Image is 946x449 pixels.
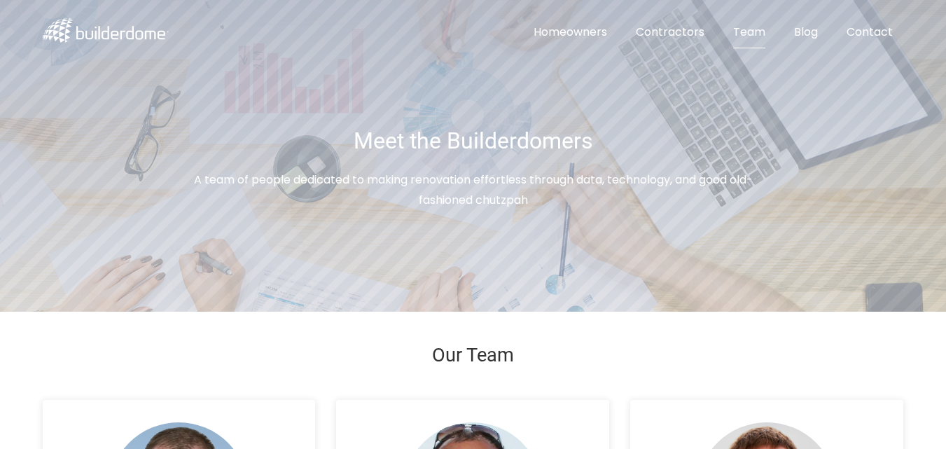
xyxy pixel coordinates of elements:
a: Blog [783,17,829,48]
a: Contact [835,17,904,48]
a: Contractors [625,17,716,48]
a: Homeowners [522,17,618,48]
h1: Meet the Builderdomers [190,129,757,153]
img: logo.svg [43,18,169,43]
a: Team [722,17,777,48]
h2: Our Team [43,345,904,366]
p: A team of people dedicated to making renovation effortless through data, technology, and good old... [190,170,757,211]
